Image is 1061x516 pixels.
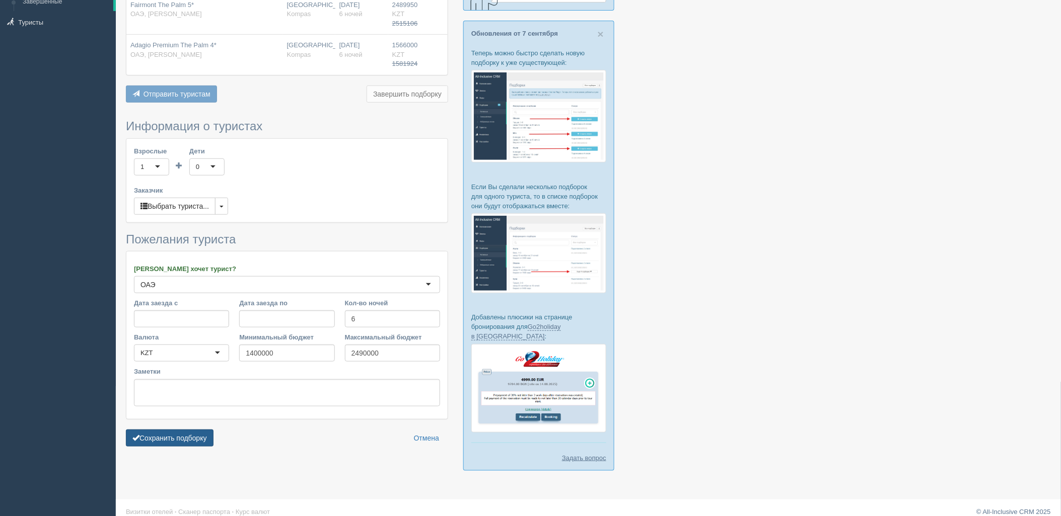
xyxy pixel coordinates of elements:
a: Задать вопрос [562,453,606,463]
span: × [598,28,604,40]
span: ОАЭ, [PERSON_NAME] [130,10,202,18]
a: Визитки отелей [126,508,173,515]
label: Максимальный бюджет [345,332,440,342]
div: 1 [140,162,144,172]
span: Adagio Premium The Palm 4* [130,41,217,49]
label: Дети [189,146,225,156]
div: 0 [196,162,199,172]
span: · [175,508,177,515]
button: Close [598,29,604,39]
label: Взрослые [134,146,169,156]
span: 6 ночей [339,10,363,18]
span: Fairmont The Palm 5* [130,1,194,9]
label: Заказчик [134,186,440,195]
span: 1566000 [392,41,418,49]
label: Кол-во ночей [345,298,440,308]
button: Сохранить подборку [126,429,214,447]
span: 2489950 [392,1,418,9]
div: [GEOGRAPHIC_DATA] CIT [287,1,331,29]
label: Минимальный бюджет [239,332,334,342]
span: KZT [392,10,405,18]
p: Добавлены плюсики на странице бронирования для : [471,312,606,341]
span: ОАЭ, [PERSON_NAME] [130,51,202,58]
button: Выбрать туриста... [134,198,216,215]
label: Валюта [134,332,229,342]
span: 6 ночей [339,51,363,58]
img: go2holiday-proposal-for-travel-agency.png [471,344,606,433]
button: Завершить подборку [367,85,448,103]
div: [DATE] [339,41,384,69]
span: 2515106 [392,20,418,27]
label: Заметки [134,367,440,376]
span: Kompas [287,10,311,18]
label: [PERSON_NAME] хочет турист? [134,264,440,274]
label: Дата заезда по [239,298,334,308]
span: 1581924 [392,60,418,67]
img: %D0%BF%D0%BE%D0%B4%D0%B1%D0%BE%D1%80%D0%BA%D0%B8-%D0%B3%D1%80%D1%83%D0%BF%D0%BF%D0%B0-%D1%81%D1%8... [471,213,606,293]
a: Обновления от 7 сентября [471,30,558,37]
span: Отправить туристам [144,90,210,98]
div: ОАЭ [140,280,156,290]
span: Kompas [287,51,311,58]
a: © All-Inclusive CRM 2025 [976,508,1051,515]
p: Если Вы сделали несколько подборок для одного туриста, то в списке подборок они будут отображатьс... [471,182,606,211]
h3: Информация о туристах [126,120,448,133]
span: KZT [392,51,405,58]
label: Дата заезда с [134,298,229,308]
span: Пожелания туриста [126,232,236,246]
a: Отмена [407,429,446,447]
span: · [232,508,234,515]
a: Сканер паспорта [178,508,230,515]
div: KZT [140,348,153,358]
a: Go2holiday в [GEOGRAPHIC_DATA] [471,323,561,340]
a: Курс валют [236,508,270,515]
p: Теперь можно быстро сделать новую подборку к уже существующей: [471,48,606,67]
input: 7-10 или 7,10,14 [345,310,440,327]
button: Отправить туристам [126,85,217,103]
div: [GEOGRAPHIC_DATA] CIT [287,41,331,69]
div: [DATE] [339,1,384,29]
img: %D0%BF%D0%BE%D0%B4%D0%B1%D0%BE%D1%80%D0%BA%D0%B0-%D1%82%D1%83%D1%80%D0%B8%D1%81%D1%82%D1%83-%D1%8... [471,70,606,163]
